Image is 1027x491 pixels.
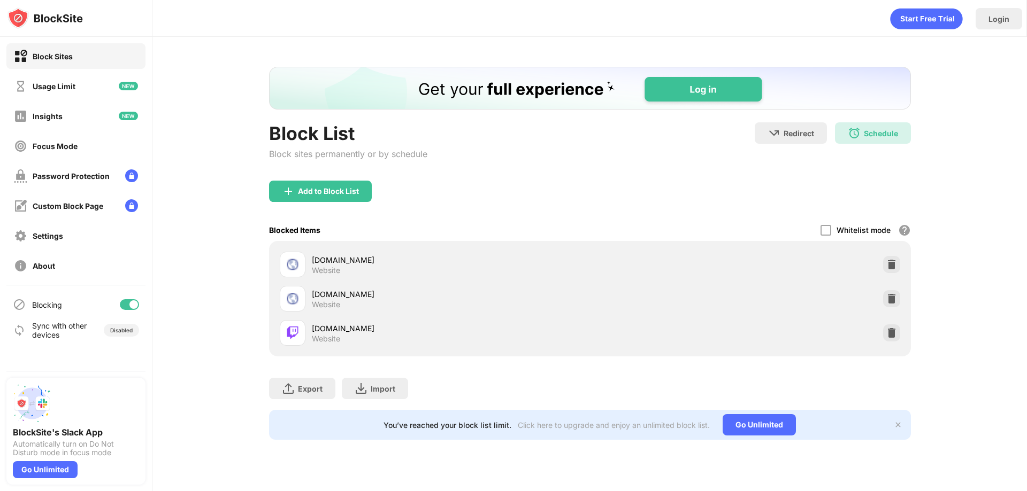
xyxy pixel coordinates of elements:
[286,292,299,305] img: favicons
[14,259,27,272] img: about-off.svg
[13,384,51,423] img: push-slack.svg
[269,149,427,159] div: Block sites permanently or by schedule
[312,254,590,266] div: [DOMAIN_NAME]
[32,300,62,309] div: Blocking
[13,427,139,438] div: BlockSite's Slack App
[312,289,590,300] div: [DOMAIN_NAME]
[837,225,891,235] div: Whitelist mode
[784,129,814,138] div: Redirect
[269,67,911,110] iframe: Banner
[14,139,27,153] img: focus-off.svg
[14,199,27,213] img: customize-block-page-off.svg
[384,420,511,430] div: You’ve reached your block list limit.
[119,112,138,120] img: new-icon.svg
[518,420,710,430] div: Click here to upgrade and enjoy an unlimited block list.
[269,122,427,144] div: Block List
[32,321,87,339] div: Sync with other devices
[33,112,63,121] div: Insights
[894,420,902,429] img: x-button.svg
[33,82,75,91] div: Usage Limit
[125,169,138,182] img: lock-menu.svg
[298,384,323,393] div: Export
[286,258,299,271] img: favicons
[33,172,110,181] div: Password Protection
[13,298,26,311] img: blocking-icon.svg
[119,82,138,90] img: new-icon.svg
[33,261,55,270] div: About
[33,201,103,211] div: Custom Block Page
[14,169,27,183] img: password-protection-off.svg
[110,327,133,333] div: Disabled
[33,142,78,151] div: Focus Mode
[14,110,27,123] img: insights-off.svg
[14,50,27,63] img: block-on.svg
[890,8,963,29] div: animation
[7,7,83,29] img: logo-blocksite.svg
[13,324,26,337] img: sync-icon.svg
[312,266,340,275] div: Website
[864,129,898,138] div: Schedule
[298,187,359,196] div: Add to Block List
[14,229,27,243] img: settings-off.svg
[312,300,340,309] div: Website
[312,334,340,344] div: Website
[13,461,78,478] div: Go Unlimited
[33,231,63,240] div: Settings
[33,52,73,61] div: Block Sites
[14,80,27,93] img: time-usage-off.svg
[13,440,139,457] div: Automatically turn on Do Not Disturb mode in focus mode
[286,326,299,339] img: favicons
[125,199,138,212] img: lock-menu.svg
[371,384,395,393] div: Import
[723,414,796,435] div: Go Unlimited
[988,14,1009,24] div: Login
[269,225,320,235] div: Blocked Items
[312,323,590,334] div: [DOMAIN_NAME]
